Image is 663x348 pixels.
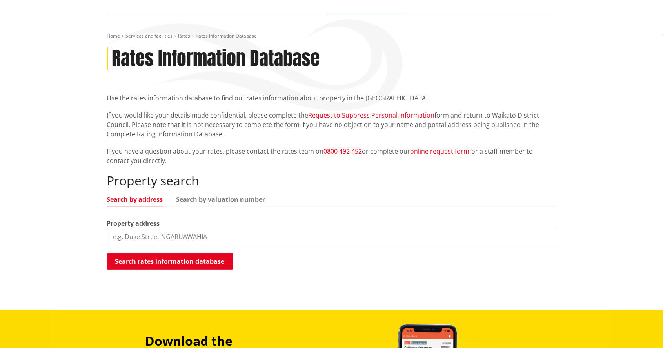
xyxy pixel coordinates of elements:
[627,315,655,343] iframe: Messenger Launcher
[107,33,556,40] nav: breadcrumb
[107,173,556,188] h2: Property search
[126,33,173,39] a: Services and facilities
[112,47,320,70] h1: Rates Information Database
[107,33,120,39] a: Home
[107,93,556,103] p: Use the rates information database to find out rates information about property in the [GEOGRAPHI...
[107,228,556,245] input: e.g. Duke Street NGARUAWAHIA
[107,147,556,165] p: If you have a question about your rates, please contact the rates team on or complete our for a s...
[309,111,435,120] a: Request to Suppress Personal Information
[107,219,160,228] label: Property address
[324,147,362,156] a: 0800 492 452
[107,253,233,270] button: Search rates information database
[411,147,470,156] a: online request form
[196,33,257,39] span: Rates Information Database
[176,196,265,203] a: Search by valuation number
[178,33,191,39] a: Rates
[107,111,556,139] p: If you would like your details made confidential, please complete the form and return to Waikato ...
[107,196,163,203] a: Search by address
